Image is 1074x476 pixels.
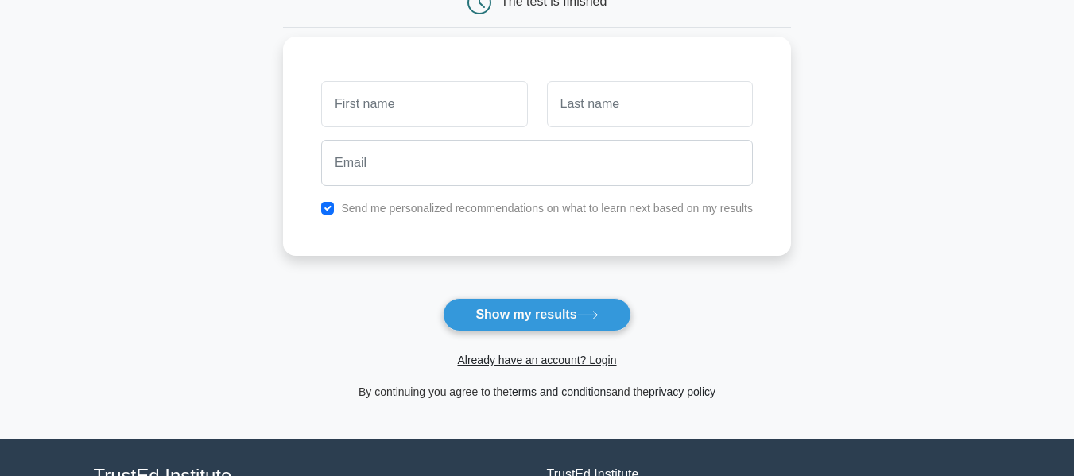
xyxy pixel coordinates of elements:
a: terms and conditions [509,385,611,398]
label: Send me personalized recommendations on what to learn next based on my results [341,202,753,215]
button: Show my results [443,298,630,331]
input: Email [321,140,753,186]
div: By continuing you agree to the and the [273,382,801,401]
a: privacy policy [649,385,715,398]
input: Last name [547,81,753,127]
input: First name [321,81,527,127]
a: Already have an account? Login [457,354,616,366]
